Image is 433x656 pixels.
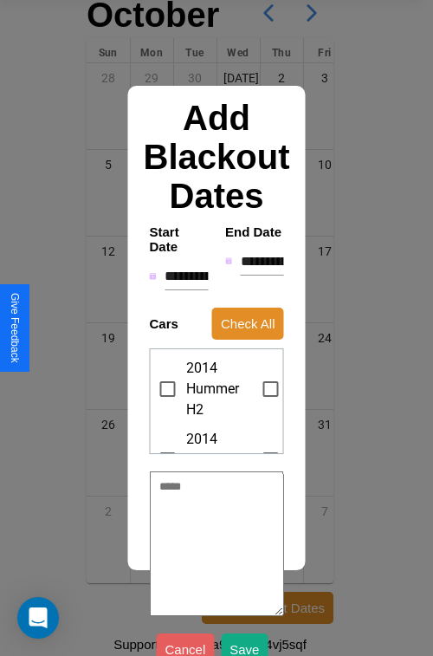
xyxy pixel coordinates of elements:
div: Open Intercom Messenger [17,597,59,639]
h4: Cars [150,316,178,331]
h4: Start Date [150,224,209,254]
h2: Add Blackout Dates [141,99,293,216]
span: 2014 Hummer H2 [186,358,240,420]
h4: End Date [225,224,284,239]
button: Check All [212,308,284,340]
div: Give Feedback [9,293,21,363]
span: 2014 Nissan 240SX [186,429,240,491]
